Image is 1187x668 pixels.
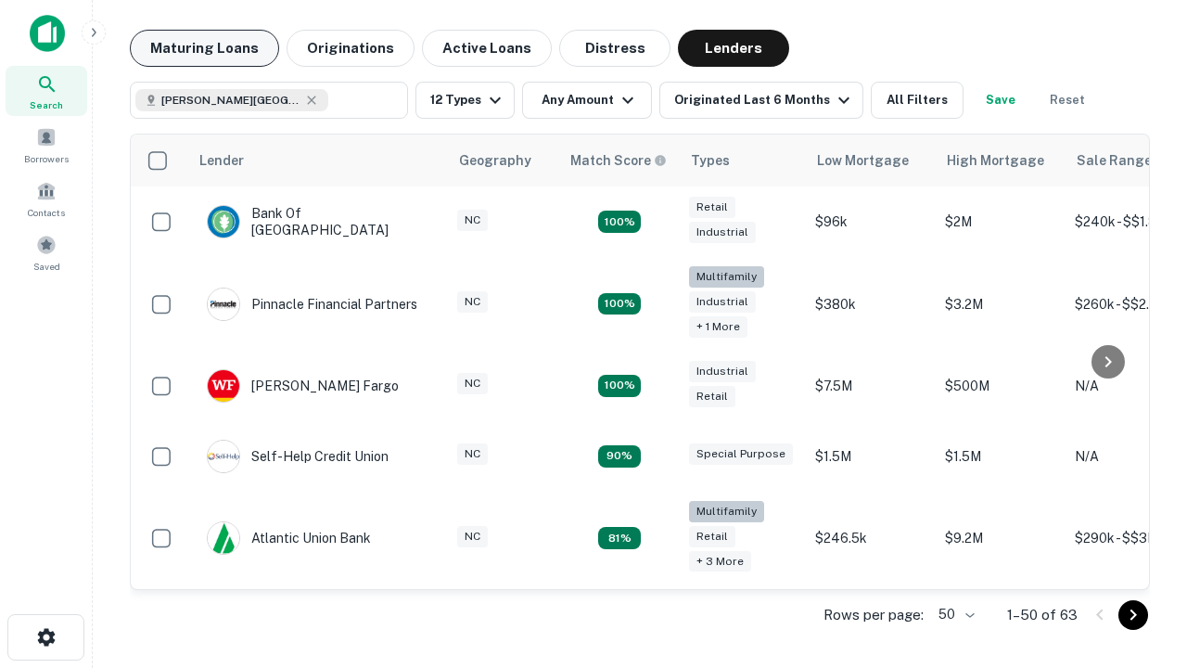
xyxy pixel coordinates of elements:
[30,97,63,112] span: Search
[806,421,936,492] td: $1.5M
[806,257,936,351] td: $380k
[457,291,488,313] div: NC
[689,316,747,338] div: + 1 more
[689,443,793,465] div: Special Purpose
[659,82,863,119] button: Originated Last 6 Months
[448,135,559,186] th: Geography
[678,30,789,67] button: Lenders
[689,361,756,382] div: Industrial
[689,222,756,243] div: Industrial
[6,120,87,170] a: Borrowers
[6,227,87,277] a: Saved
[689,551,751,572] div: + 3 more
[6,173,87,224] a: Contacts
[415,82,515,119] button: 12 Types
[1038,82,1097,119] button: Reset
[689,291,756,313] div: Industrial
[30,15,65,52] img: capitalize-icon.png
[871,82,964,119] button: All Filters
[457,210,488,231] div: NC
[598,527,641,549] div: Matching Properties: 10, hasApolloMatch: undefined
[33,259,60,274] span: Saved
[689,266,764,288] div: Multifamily
[208,370,239,402] img: picture
[806,135,936,186] th: Low Mortgage
[208,441,239,472] img: picture
[598,375,641,397] div: Matching Properties: 14, hasApolloMatch: undefined
[817,149,909,172] div: Low Mortgage
[287,30,415,67] button: Originations
[936,257,1066,351] td: $3.2M
[459,149,531,172] div: Geography
[130,30,279,67] button: Maturing Loans
[947,149,1044,172] div: High Mortgage
[199,149,244,172] div: Lender
[207,521,371,555] div: Atlantic Union Bank
[457,373,488,394] div: NC
[691,149,730,172] div: Types
[689,197,735,218] div: Retail
[559,135,680,186] th: Capitalize uses an advanced AI algorithm to match your search with the best lender. The match sco...
[936,421,1066,492] td: $1.5M
[806,186,936,257] td: $96k
[559,30,670,67] button: Distress
[971,82,1030,119] button: Save your search to get updates of matches that match your search criteria.
[208,522,239,554] img: picture
[1118,600,1148,630] button: Go to next page
[936,492,1066,585] td: $9.2M
[28,205,65,220] span: Contacts
[522,82,652,119] button: Any Amount
[680,135,806,186] th: Types
[936,186,1066,257] td: $2M
[457,526,488,547] div: NC
[6,66,87,116] a: Search
[598,293,641,315] div: Matching Properties: 22, hasApolloMatch: undefined
[422,30,552,67] button: Active Loans
[207,205,429,238] div: Bank Of [GEOGRAPHIC_DATA]
[806,351,936,421] td: $7.5M
[1094,460,1187,549] iframe: Chat Widget
[689,501,764,522] div: Multifamily
[207,288,417,321] div: Pinnacle Financial Partners
[823,604,924,626] p: Rows per page:
[188,135,448,186] th: Lender
[24,151,69,166] span: Borrowers
[806,492,936,585] td: $246.5k
[689,386,735,407] div: Retail
[931,601,977,628] div: 50
[936,135,1066,186] th: High Mortgage
[598,445,641,468] div: Matching Properties: 11, hasApolloMatch: undefined
[674,89,855,111] div: Originated Last 6 Months
[570,150,663,171] h6: Match Score
[570,150,667,171] div: Capitalize uses an advanced AI algorithm to match your search with the best lender. The match sco...
[936,351,1066,421] td: $500M
[689,526,735,547] div: Retail
[161,92,300,109] span: [PERSON_NAME][GEOGRAPHIC_DATA], [GEOGRAPHIC_DATA]
[207,369,399,403] div: [PERSON_NAME] Fargo
[208,289,239,320] img: picture
[207,440,389,473] div: Self-help Credit Union
[1077,149,1152,172] div: Sale Range
[1007,604,1078,626] p: 1–50 of 63
[598,211,641,233] div: Matching Properties: 15, hasApolloMatch: undefined
[208,206,239,238] img: picture
[457,443,488,465] div: NC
